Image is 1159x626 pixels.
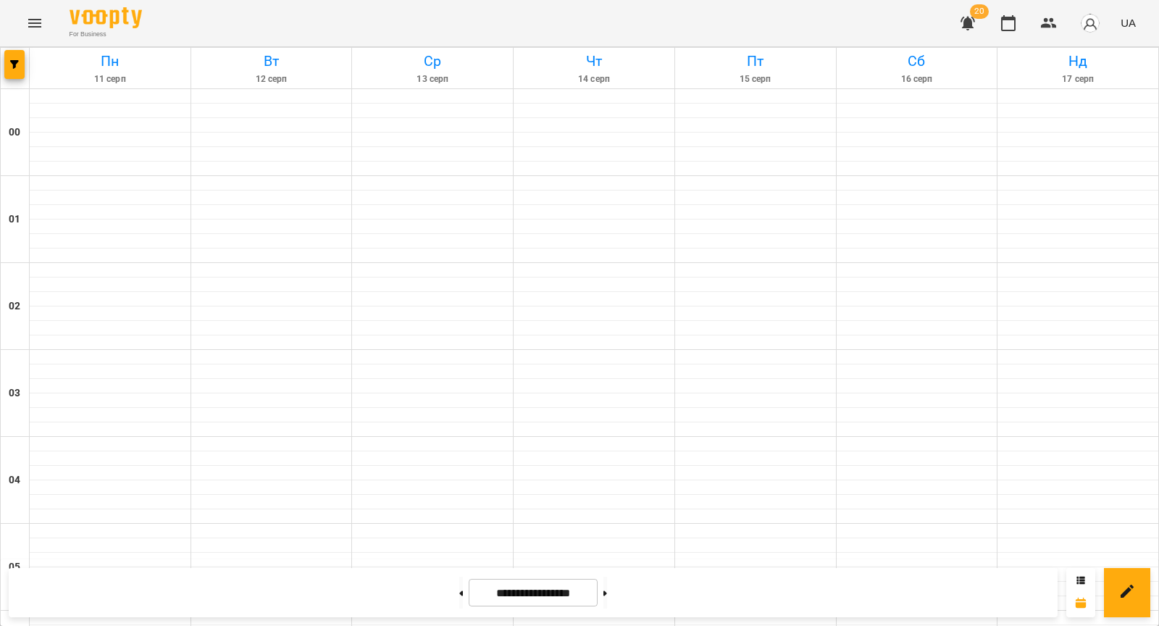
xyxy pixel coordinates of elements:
h6: 12 серп [193,72,350,86]
img: Voopty Logo [70,7,142,28]
h6: 02 [9,299,20,314]
h6: 16 серп [839,72,995,86]
h6: 00 [9,125,20,141]
button: UA [1115,9,1142,36]
span: 20 [970,4,989,19]
h6: Нд [1000,50,1156,72]
h6: 13 серп [354,72,511,86]
h6: 04 [9,472,20,488]
h6: Вт [193,50,350,72]
span: UA [1121,15,1136,30]
h6: Чт [516,50,672,72]
h6: Пт [677,50,834,72]
h6: 01 [9,212,20,228]
h6: 11 серп [32,72,188,86]
h6: 15 серп [677,72,834,86]
h6: Ср [354,50,511,72]
h6: 03 [9,385,20,401]
h6: 14 серп [516,72,672,86]
button: Menu [17,6,52,41]
span: For Business [70,30,142,39]
h6: Пн [32,50,188,72]
img: avatar_s.png [1080,13,1100,33]
h6: 17 серп [1000,72,1156,86]
h6: Сб [839,50,995,72]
